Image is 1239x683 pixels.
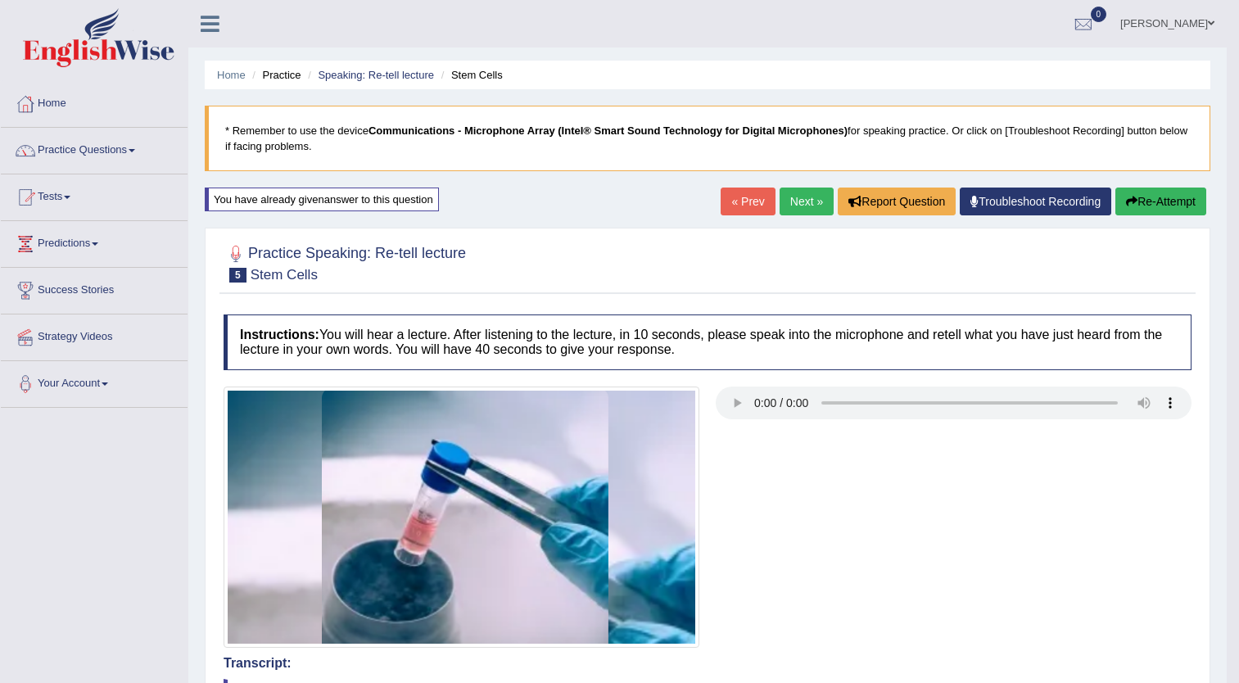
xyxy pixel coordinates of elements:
[224,314,1192,369] h4: You will hear a lecture. After listening to the lecture, in 10 seconds, please speak into the mic...
[1,128,188,169] a: Practice Questions
[1,81,188,122] a: Home
[205,188,439,211] div: You have already given answer to this question
[224,656,1192,671] h4: Transcript:
[217,69,246,81] a: Home
[1,361,188,402] a: Your Account
[838,188,956,215] button: Report Question
[1,174,188,215] a: Tests
[251,267,318,283] small: Stem Cells
[248,67,301,83] li: Practice
[437,67,503,83] li: Stem Cells
[318,69,434,81] a: Speaking: Re-tell lecture
[1,268,188,309] a: Success Stories
[205,106,1210,171] blockquote: * Remember to use the device for speaking practice. Or click on [Troubleshoot Recording] button b...
[229,268,246,283] span: 5
[240,328,319,341] b: Instructions:
[1,314,188,355] a: Strategy Videos
[1091,7,1107,22] span: 0
[960,188,1111,215] a: Troubleshoot Recording
[1115,188,1206,215] button: Re-Attempt
[369,124,848,137] b: Communications - Microphone Array (Intel® Smart Sound Technology for Digital Microphones)
[780,188,834,215] a: Next »
[721,188,775,215] a: « Prev
[224,242,466,283] h2: Practice Speaking: Re-tell lecture
[1,221,188,262] a: Predictions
